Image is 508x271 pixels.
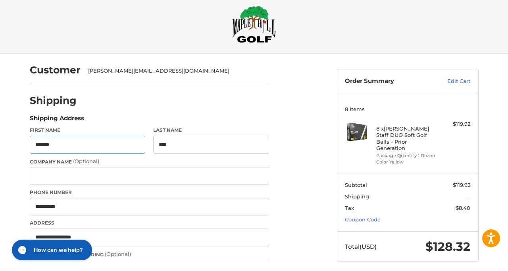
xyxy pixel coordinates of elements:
[88,67,261,75] div: [PERSON_NAME][EMAIL_ADDRESS][DOMAIN_NAME]
[453,182,470,188] span: $119.92
[345,216,381,223] a: Coupon Code
[8,237,94,263] iframe: Gorgias live chat messenger
[345,182,367,188] span: Subtotal
[345,106,470,112] h3: 8 Items
[466,193,470,200] span: --
[376,152,437,159] li: Package Quantity 1 Dozen
[456,205,470,211] span: $8.40
[30,127,146,134] label: First Name
[430,77,470,85] a: Edit Cart
[153,127,269,134] label: Last Name
[345,205,354,211] span: Tax
[30,158,269,165] label: Company Name
[73,158,99,164] small: (Optional)
[30,250,269,258] label: Apartment/Suite/Building
[30,94,77,107] h2: Shipping
[232,6,276,43] img: Maple Hill Golf
[30,64,81,76] h2: Customer
[345,77,430,85] h3: Order Summary
[439,120,470,128] div: $119.92
[345,243,377,250] span: Total (USD)
[345,193,369,200] span: Shipping
[376,159,437,165] li: Color Yellow
[30,114,84,127] legend: Shipping Address
[376,125,437,151] h4: 8 x [PERSON_NAME] Staff DUO Soft Golf Balls - Prior Generation
[30,189,269,196] label: Phone Number
[30,219,269,227] label: Address
[105,251,131,257] small: (Optional)
[425,239,470,254] span: $128.32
